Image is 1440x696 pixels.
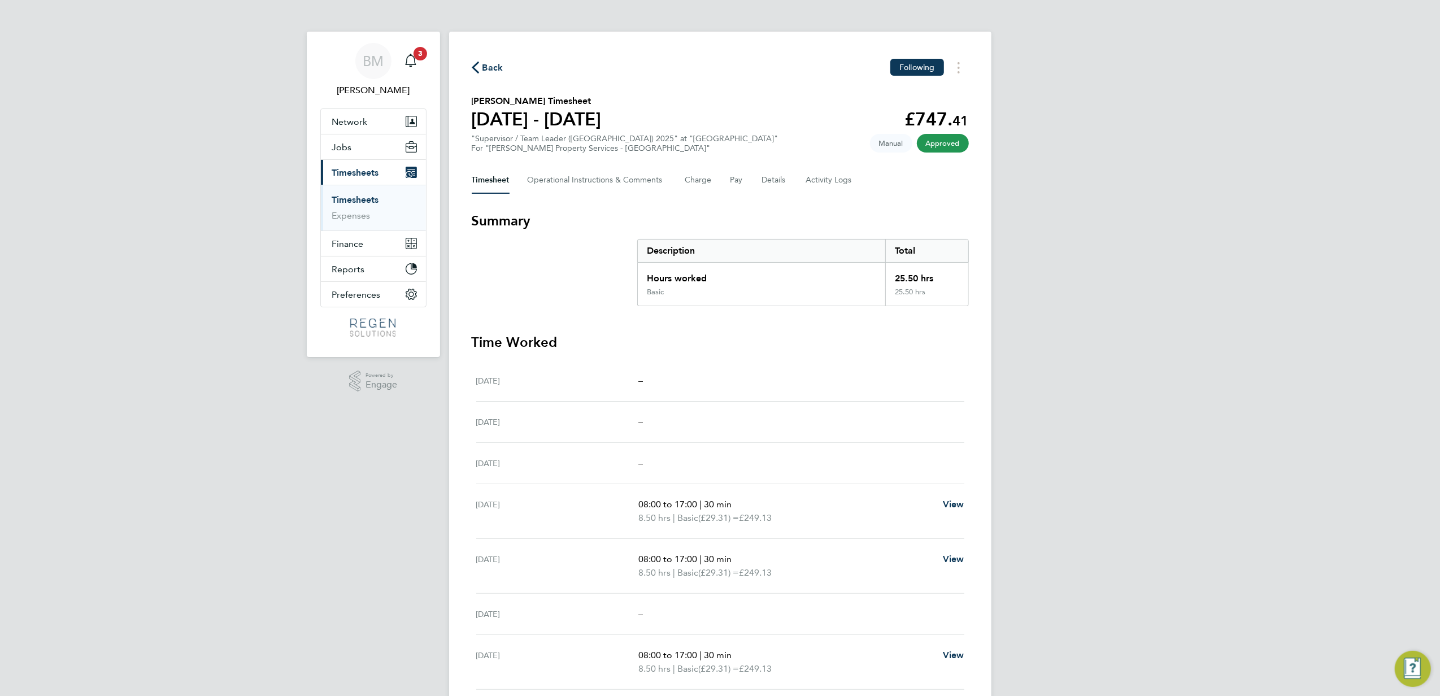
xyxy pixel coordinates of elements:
[943,499,964,510] span: View
[673,512,675,523] span: |
[321,160,426,185] button: Timesheets
[638,240,886,262] div: Description
[677,662,698,676] span: Basic
[472,108,602,130] h1: [DATE] - [DATE]
[476,607,639,621] div: [DATE]
[739,567,772,578] span: £249.13
[698,567,739,578] span: (£29.31) =
[332,167,379,178] span: Timesheets
[677,566,698,580] span: Basic
[476,374,639,388] div: [DATE]
[638,416,643,427] span: –
[476,498,639,525] div: [DATE]
[637,239,969,306] div: Summary
[332,238,364,249] span: Finance
[698,512,739,523] span: (£29.31) =
[476,649,639,676] div: [DATE]
[476,456,639,470] div: [DATE]
[1395,651,1431,687] button: Engage Resource Center
[321,231,426,256] button: Finance
[699,650,702,660] span: |
[698,663,739,674] span: (£29.31) =
[730,167,744,194] button: Pay
[739,512,772,523] span: £249.13
[953,112,969,129] span: 41
[885,288,968,306] div: 25.50 hrs
[320,43,427,97] a: BM[PERSON_NAME]
[905,108,969,130] app-decimal: £747.
[638,499,697,510] span: 08:00 to 17:00
[366,371,397,380] span: Powered by
[677,511,698,525] span: Basic
[806,167,854,194] button: Activity Logs
[638,650,697,660] span: 08:00 to 17:00
[673,663,675,674] span: |
[320,84,427,97] span: Billy Mcnamara
[472,134,778,153] div: "Supervisor / Team Leader ([GEOGRAPHIC_DATA]) 2025" at "[GEOGRAPHIC_DATA]"
[349,371,397,392] a: Powered byEngage
[899,62,934,72] span: Following
[399,43,422,79] a: 3
[638,458,643,468] span: –
[638,375,643,386] span: –
[332,289,381,300] span: Preferences
[704,554,732,564] span: 30 min
[472,212,969,230] h3: Summary
[638,567,671,578] span: 8.50 hrs
[307,32,440,357] nav: Main navigation
[699,554,702,564] span: |
[320,319,427,337] a: Go to home page
[943,553,964,566] a: View
[476,553,639,580] div: [DATE]
[704,650,732,660] span: 30 min
[638,263,886,288] div: Hours worked
[332,210,371,221] a: Expenses
[414,47,427,60] span: 3
[476,415,639,429] div: [DATE]
[685,167,712,194] button: Charge
[528,167,667,194] button: Operational Instructions & Comments
[638,663,671,674] span: 8.50 hrs
[321,185,426,230] div: Timesheets
[917,134,969,153] span: This timesheet has been approved.
[472,143,778,153] div: For "[PERSON_NAME] Property Services - [GEOGRAPHIC_DATA]"
[943,554,964,564] span: View
[472,94,602,108] h2: [PERSON_NAME] Timesheet
[472,167,510,194] button: Timesheet
[321,134,426,159] button: Jobs
[332,116,368,127] span: Network
[638,554,697,564] span: 08:00 to 17:00
[704,499,732,510] span: 30 min
[332,194,379,205] a: Timesheets
[363,54,384,68] span: BM
[762,167,788,194] button: Details
[885,240,968,262] div: Total
[943,649,964,662] a: View
[472,60,503,75] button: Back
[943,498,964,511] a: View
[332,142,352,153] span: Jobs
[321,256,426,281] button: Reports
[949,59,969,76] button: Timesheets Menu
[332,264,365,275] span: Reports
[870,134,912,153] span: This timesheet was manually created.
[647,288,664,297] div: Basic
[699,499,702,510] span: |
[366,380,397,390] span: Engage
[739,663,772,674] span: £249.13
[472,333,969,351] h3: Time Worked
[321,282,426,307] button: Preferences
[890,59,943,76] button: Following
[638,608,643,619] span: –
[943,650,964,660] span: View
[638,512,671,523] span: 8.50 hrs
[885,263,968,288] div: 25.50 hrs
[350,319,396,337] img: regensolutions-logo-retina.png
[321,109,426,134] button: Network
[482,61,503,75] span: Back
[673,567,675,578] span: |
